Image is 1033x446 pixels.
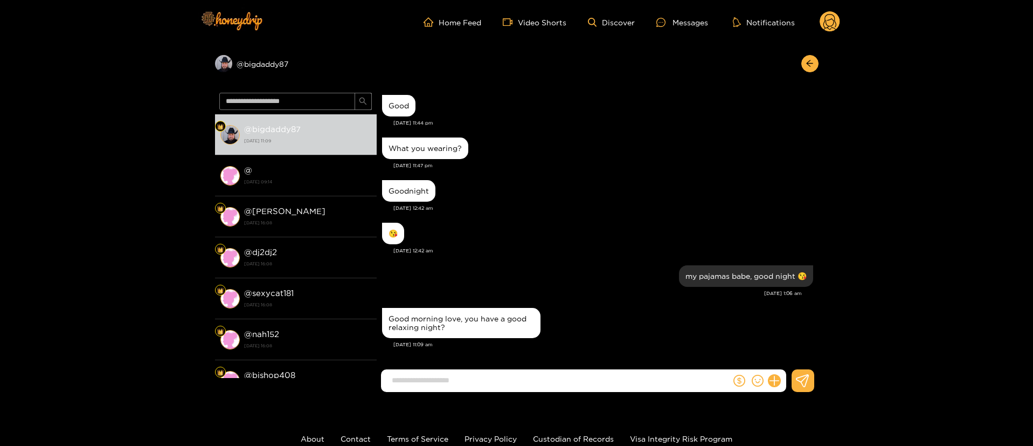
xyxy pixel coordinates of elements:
[382,290,802,297] div: [DATE] 1:06 am
[244,248,277,257] strong: @ dj2dj2
[244,136,371,146] strong: [DATE] 11:09
[424,17,481,27] a: Home Feed
[244,330,279,339] strong: @ nah152
[393,247,813,255] div: [DATE] 12:42 am
[220,371,240,390] img: conversation
[244,370,295,380] strong: @ bishop408
[533,435,614,443] a: Custodian of Records
[503,17,566,27] a: Video Shorts
[217,369,224,376] img: Fan Level
[588,18,635,27] a: Discover
[220,248,240,267] img: conversation
[387,435,448,443] a: Terms of Service
[389,144,462,153] div: What you wearing?
[393,119,813,127] div: [DATE] 11:44 pm
[301,435,324,443] a: About
[806,59,814,68] span: arrow-left
[382,308,540,338] div: Oct. 15, 11:09 am
[244,218,371,228] strong: [DATE] 16:08
[220,289,240,308] img: conversation
[217,328,224,335] img: Fan Level
[220,207,240,227] img: conversation
[389,187,429,195] div: Goodnight
[389,229,398,238] div: 😘
[244,341,371,351] strong: [DATE] 16:08
[679,265,813,287] div: Oct. 15, 1:06 am
[217,287,224,294] img: Fan Level
[685,272,807,280] div: my pajamas babe, good night 😘
[244,125,301,134] strong: @ bigdaddy87
[244,259,371,269] strong: [DATE] 16:08
[389,101,409,110] div: Good
[733,375,745,387] span: dollar
[244,289,294,298] strong: @ sexycat181
[220,125,240,145] img: conversation
[244,300,371,310] strong: [DATE] 16:08
[393,204,813,212] div: [DATE] 12:42 am
[359,97,367,106] span: search
[217,246,224,253] img: Fan Level
[731,373,747,389] button: dollar
[801,55,819,72] button: arrow-left
[382,180,435,202] div: Oct. 15, 12:42 am
[393,162,813,169] div: [DATE] 11:47 pm
[341,435,371,443] a: Contact
[656,16,708,29] div: Messages
[244,207,325,216] strong: @ [PERSON_NAME]
[393,341,813,348] div: [DATE] 11:09 am
[389,314,534,332] div: Good morning love, you have a good relaxing night?
[244,177,371,187] strong: [DATE] 09:14
[355,93,372,110] button: search
[503,17,518,27] span: video-camera
[630,435,732,443] a: Visa Integrity Risk Program
[752,375,764,387] span: smile
[382,95,415,116] div: Oct. 14, 11:44 pm
[217,205,224,212] img: Fan Level
[220,166,240,186] img: conversation
[215,55,377,72] div: @bigdaddy87
[220,330,240,349] img: conversation
[730,17,798,28] button: Notifications
[464,435,517,443] a: Privacy Policy
[382,223,404,244] div: Oct. 15, 12:42 am
[424,17,439,27] span: home
[382,138,468,159] div: Oct. 14, 11:47 pm
[244,166,252,175] strong: @
[217,123,224,130] img: Fan Level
